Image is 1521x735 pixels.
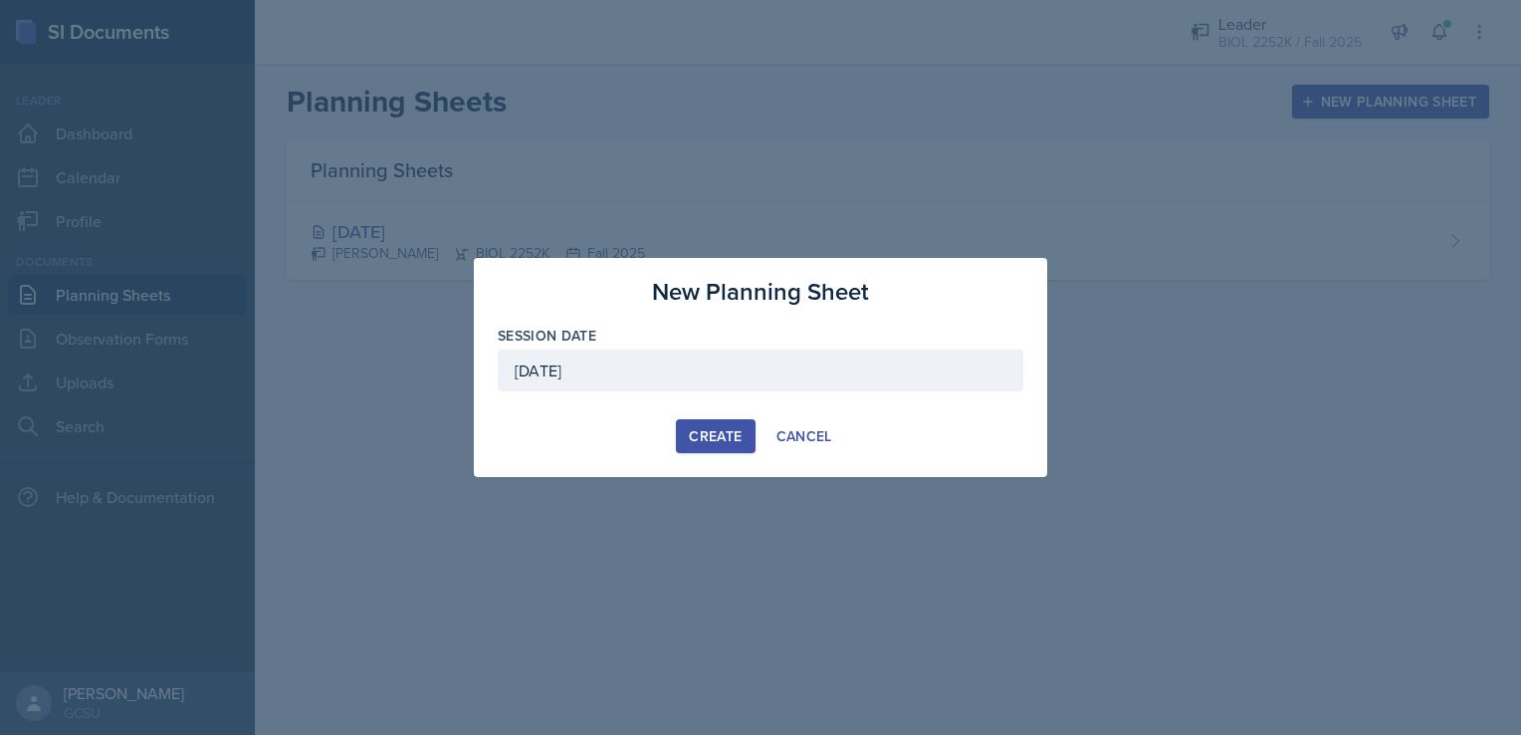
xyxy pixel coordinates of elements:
label: Session Date [498,326,596,346]
h3: New Planning Sheet [652,274,869,310]
button: Create [676,419,755,453]
div: Cancel [776,428,832,444]
div: Create [689,428,742,444]
button: Cancel [763,419,845,453]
